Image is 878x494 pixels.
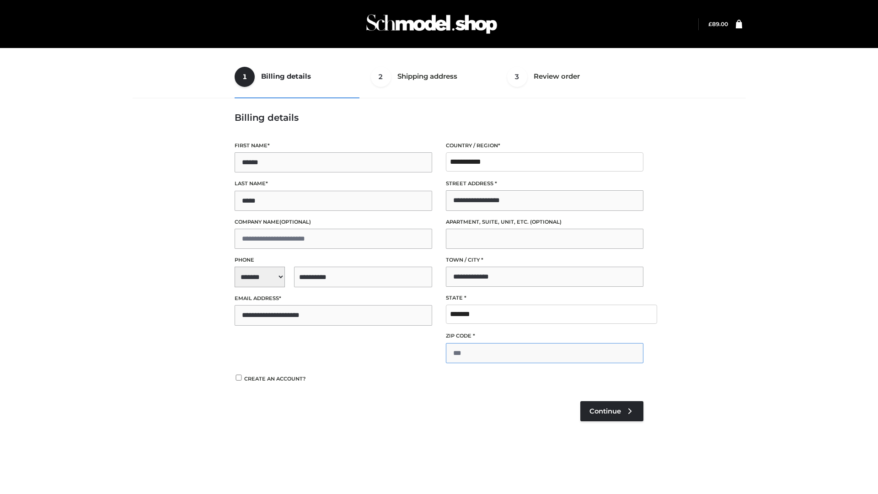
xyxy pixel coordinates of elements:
h3: Billing details [235,112,643,123]
span: (optional) [279,219,311,225]
label: Last name [235,179,432,188]
img: Schmodel Admin 964 [363,6,500,42]
label: Country / Region [446,141,643,150]
bdi: 89.00 [708,21,728,27]
label: First name [235,141,432,150]
span: £ [708,21,712,27]
label: ZIP Code [446,332,643,340]
label: Apartment, suite, unit, etc. [446,218,643,226]
a: Continue [580,401,643,421]
label: State [446,294,643,302]
label: Town / City [446,256,643,264]
span: (optional) [530,219,562,225]
a: £89.00 [708,21,728,27]
span: Create an account? [244,376,306,382]
label: Company name [235,218,432,226]
label: Email address [235,294,432,303]
label: Street address [446,179,643,188]
span: Continue [589,407,621,415]
input: Create an account? [235,375,243,381]
label: Phone [235,256,432,264]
